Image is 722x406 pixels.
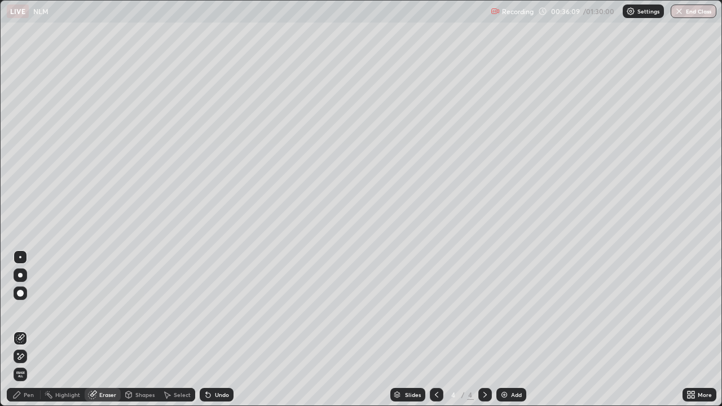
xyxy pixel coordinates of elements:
div: Eraser [99,392,116,398]
div: Select [174,392,191,398]
p: NLM [33,7,49,16]
p: Recording [502,7,534,16]
div: / [461,391,465,398]
div: Add [511,392,522,398]
div: Slides [405,392,421,398]
button: End Class [671,5,716,18]
img: class-settings-icons [626,7,635,16]
img: add-slide-button [500,390,509,399]
div: More [698,392,712,398]
div: 4 [467,390,474,400]
img: end-class-cross [675,7,684,16]
div: 4 [448,391,459,398]
div: Pen [24,392,34,398]
p: Settings [637,8,659,14]
p: LIVE [10,7,25,16]
span: Erase all [14,371,27,378]
img: recording.375f2c34.svg [491,7,500,16]
div: Shapes [135,392,155,398]
div: Highlight [55,392,80,398]
div: Undo [215,392,229,398]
